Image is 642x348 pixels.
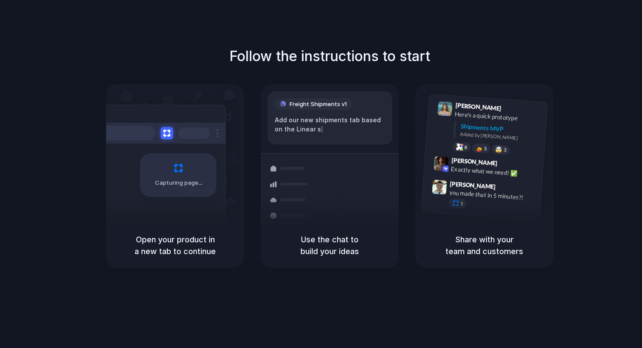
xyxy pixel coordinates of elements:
span: 3 [504,147,507,152]
span: [PERSON_NAME] [451,155,497,168]
span: 8 [464,145,467,149]
div: Here's a quick prototype [455,109,542,124]
span: 9:42 AM [500,159,518,170]
span: 1 [460,201,463,206]
div: Exactly what we need! ✅ [451,164,538,179]
div: you made that in 5 minutes?! [449,188,536,203]
span: 9:41 AM [504,104,522,115]
span: [PERSON_NAME] [455,100,501,113]
h1: Follow the instructions to start [229,46,430,67]
span: Freight Shipments v1 [290,100,347,109]
h5: Share with your team and customers [426,234,543,257]
span: Capturing page [155,179,204,187]
span: 5 [484,146,487,151]
span: [PERSON_NAME] [450,179,496,191]
div: Shipments MVP [460,121,541,136]
span: | [321,126,323,133]
div: Added by [PERSON_NAME] [460,131,540,143]
span: 9:47 AM [498,183,516,193]
h5: Use the chat to build your ideas [271,234,388,257]
div: 🤯 [495,146,503,153]
div: Add our new shipments tab based on the Linear s [275,115,385,134]
h5: Open your product in a new tab to continue [117,234,234,257]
